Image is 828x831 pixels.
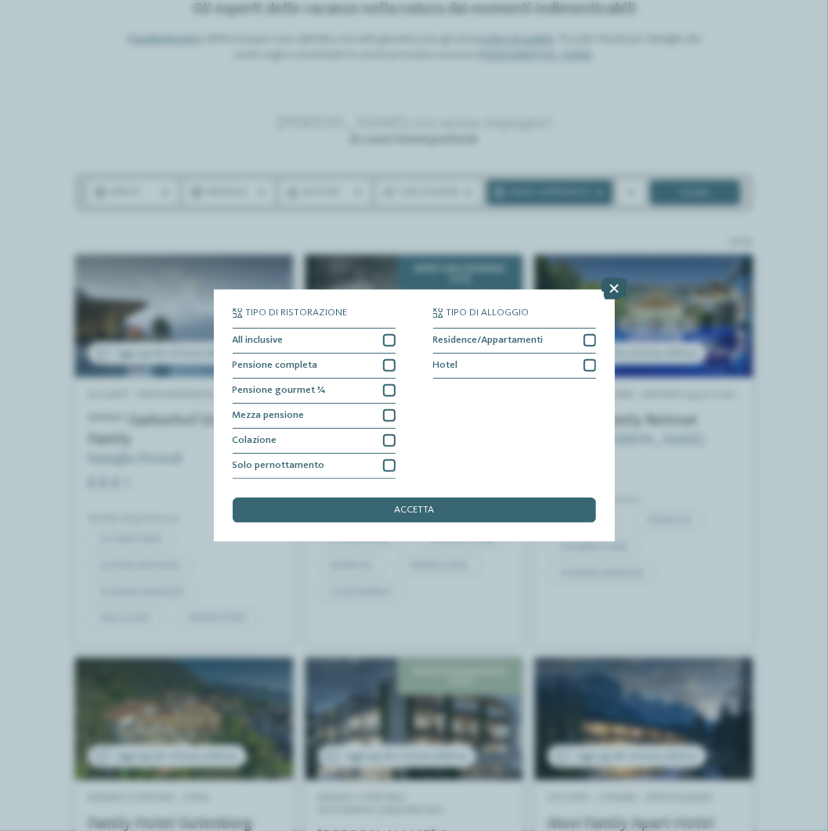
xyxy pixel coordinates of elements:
[233,461,325,471] span: Solo pernottamento
[433,361,458,371] span: Hotel
[233,336,284,346] span: All inclusive
[433,336,544,346] span: Residence/Appartamenti
[447,308,530,318] span: Tipo di alloggio
[233,411,305,421] span: Mezza pensione
[233,436,277,446] span: Colazione
[394,505,434,516] span: accetta
[246,308,348,318] span: Tipo di ristorazione
[233,386,326,396] span: Pensione gourmet ¾
[233,361,318,371] span: Pensione completa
